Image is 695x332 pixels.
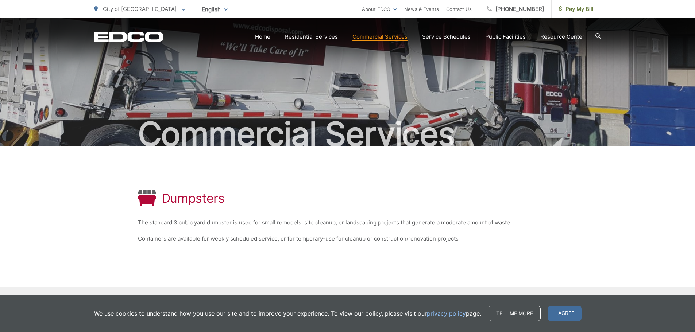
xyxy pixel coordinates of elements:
a: Residential Services [285,32,338,41]
span: English [196,3,233,16]
p: We use cookies to understand how you use our site and to improve your experience. To view our pol... [94,309,481,318]
p: The standard 3 cubic yard dumpster is used for small remodels, site cleanup, or landscaping proje... [138,218,557,227]
h1: Dumpsters [162,191,225,206]
span: Pay My Bill [559,5,594,13]
a: privacy policy [427,309,466,318]
a: Commercial Services [352,32,408,41]
p: Containers are available for weekly scheduled service, or for temporary-use for cleanup or constr... [138,234,557,243]
a: News & Events [404,5,439,13]
a: About EDCO [362,5,397,13]
span: I agree [548,306,582,321]
span: City of [GEOGRAPHIC_DATA] [103,5,177,12]
h2: Commercial Services [94,116,601,152]
a: Resource Center [540,32,584,41]
a: Home [255,32,270,41]
a: Service Schedules [422,32,471,41]
a: Contact Us [446,5,472,13]
a: Tell me more [489,306,541,321]
a: EDCD logo. Return to the homepage. [94,32,163,42]
a: Public Facilities [485,32,526,41]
